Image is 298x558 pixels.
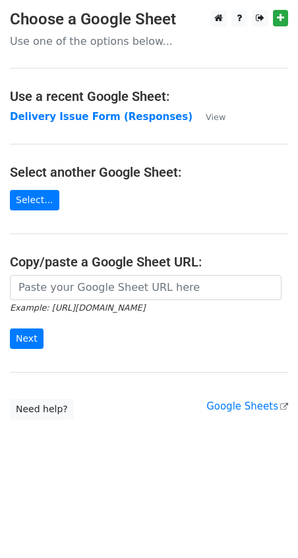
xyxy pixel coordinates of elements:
a: Select... [10,190,59,210]
small: Example: [URL][DOMAIN_NAME] [10,303,145,313]
h3: Choose a Google Sheet [10,10,288,29]
a: Delivery Issue Form (Responses) [10,111,193,123]
p: Use one of the options below... [10,34,288,48]
a: Need help? [10,399,74,419]
h4: Use a recent Google Sheet: [10,88,288,104]
input: Next [10,328,44,349]
a: Google Sheets [206,400,288,412]
small: View [206,112,225,122]
h4: Select another Google Sheet: [10,164,288,180]
input: Paste your Google Sheet URL here [10,275,282,300]
h4: Copy/paste a Google Sheet URL: [10,254,288,270]
a: View [193,111,225,123]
